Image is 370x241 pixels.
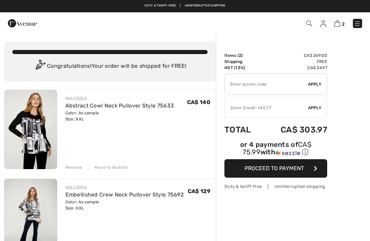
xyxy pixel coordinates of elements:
[207,3,230,8] a: Free Returns
[224,59,262,65] td: Shipping
[225,74,308,94] input: Promo code
[262,52,327,59] td: CA$ 269.00
[8,20,37,26] a: 1ère Avenue
[188,188,210,194] span: CA$ 129
[224,183,327,190] div: Duty & tariff-free | Uninterrupted shipping
[243,140,311,156] span: CA$ 75.99
[187,99,210,105] span: CA$ 140
[320,20,326,27] img: My Info
[65,191,184,198] a: Embellished Crew Neck Pullover Style 75692
[262,65,327,71] td: CA$ 34.97
[308,81,322,87] span: Apply
[65,96,174,102] div: DOLCEZZA
[224,65,262,71] td: HST (13%)
[334,20,340,27] img: Shopping Bag
[224,118,262,141] td: Total
[262,59,327,65] td: Free
[140,3,198,8] a: Free shipping on orders over $99
[225,105,308,111] div: Store Credit: 145.77
[354,20,361,27] img: Menu
[89,164,128,170] div: Move to Wishlist
[4,90,57,169] img: Abstract Cowl Neck Pullover Style 75633
[334,19,345,27] a: 2
[308,105,322,111] span: Apply
[33,60,47,73] img: Congratulation2.svg
[65,185,184,191] div: DOLCEZZA
[245,165,304,172] span: Proceed to Payment
[224,159,327,178] button: Proceed to Payment
[8,16,37,30] img: 1ère Avenue
[275,150,300,156] img: Sezzle
[65,102,174,109] a: Abstract Cowl Neck Pullover Style 75633
[65,199,184,211] div: Color: As sample Size: XXL
[224,141,327,159] div: or 4 payments ofCA$ 75.99withSezzle Click to learn more about Sezzle
[239,53,241,58] span: 2
[12,60,208,73] div: Congratulations! Your order will be shipped for FREE!
[65,164,82,170] div: Remove
[262,118,327,141] td: CA$ 303.97
[224,52,262,59] td: Items ( )
[65,110,174,122] div: Color: As sample Size: XXL
[306,21,312,26] img: Search
[224,141,327,157] div: or 4 payments of with
[342,22,345,27] span: 2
